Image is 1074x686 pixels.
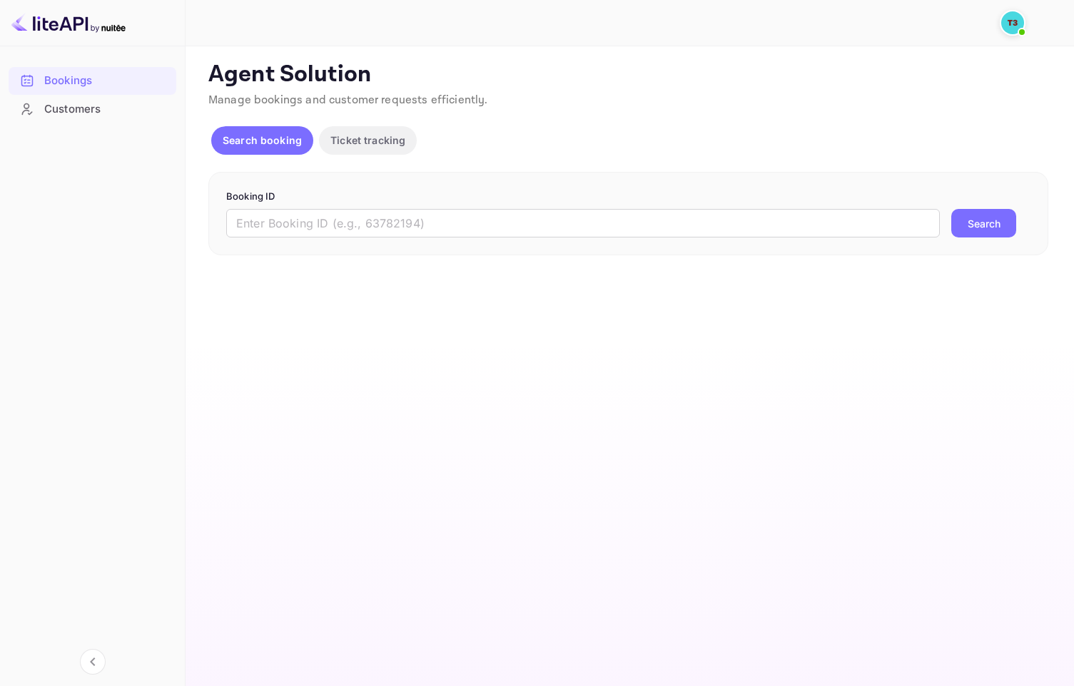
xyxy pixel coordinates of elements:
[226,190,1030,204] p: Booking ID
[9,96,176,122] a: Customers
[330,133,405,148] p: Ticket tracking
[80,649,106,675] button: Collapse navigation
[9,96,176,123] div: Customers
[9,67,176,93] a: Bookings
[208,61,1048,89] p: Agent Solution
[208,93,488,108] span: Manage bookings and customer requests efficiently.
[11,11,126,34] img: LiteAPI logo
[9,67,176,95] div: Bookings
[223,133,302,148] p: Search booking
[44,101,169,118] div: Customers
[1001,11,1024,34] img: Traveloka 3PS03
[44,73,169,89] div: Bookings
[226,209,940,237] input: Enter Booking ID (e.g., 63782194)
[951,209,1016,237] button: Search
